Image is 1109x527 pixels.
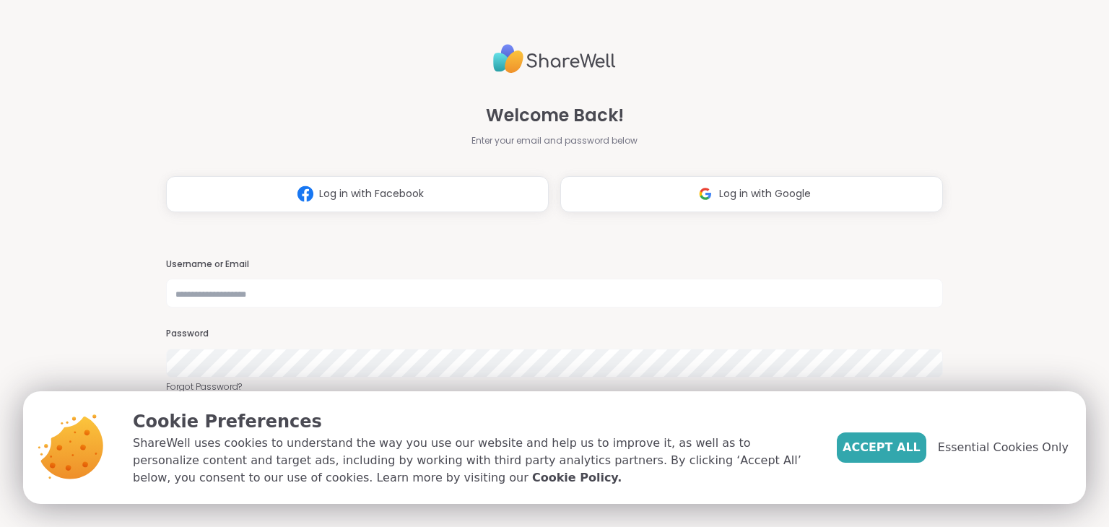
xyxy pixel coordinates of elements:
[166,380,942,393] a: Forgot Password?
[560,176,943,212] button: Log in with Google
[166,176,549,212] button: Log in with Facebook
[532,469,622,487] a: Cookie Policy.
[166,258,942,271] h3: Username or Email
[486,103,624,129] span: Welcome Back!
[843,439,921,456] span: Accept All
[938,439,1069,456] span: Essential Cookies Only
[292,180,319,207] img: ShareWell Logomark
[493,38,616,79] img: ShareWell Logo
[837,432,926,463] button: Accept All
[471,134,638,147] span: Enter your email and password below
[133,435,814,487] p: ShareWell uses cookies to understand the way you use our website and help us to improve it, as we...
[166,328,942,340] h3: Password
[319,186,424,201] span: Log in with Facebook
[719,186,811,201] span: Log in with Google
[692,180,719,207] img: ShareWell Logomark
[133,409,814,435] p: Cookie Preferences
